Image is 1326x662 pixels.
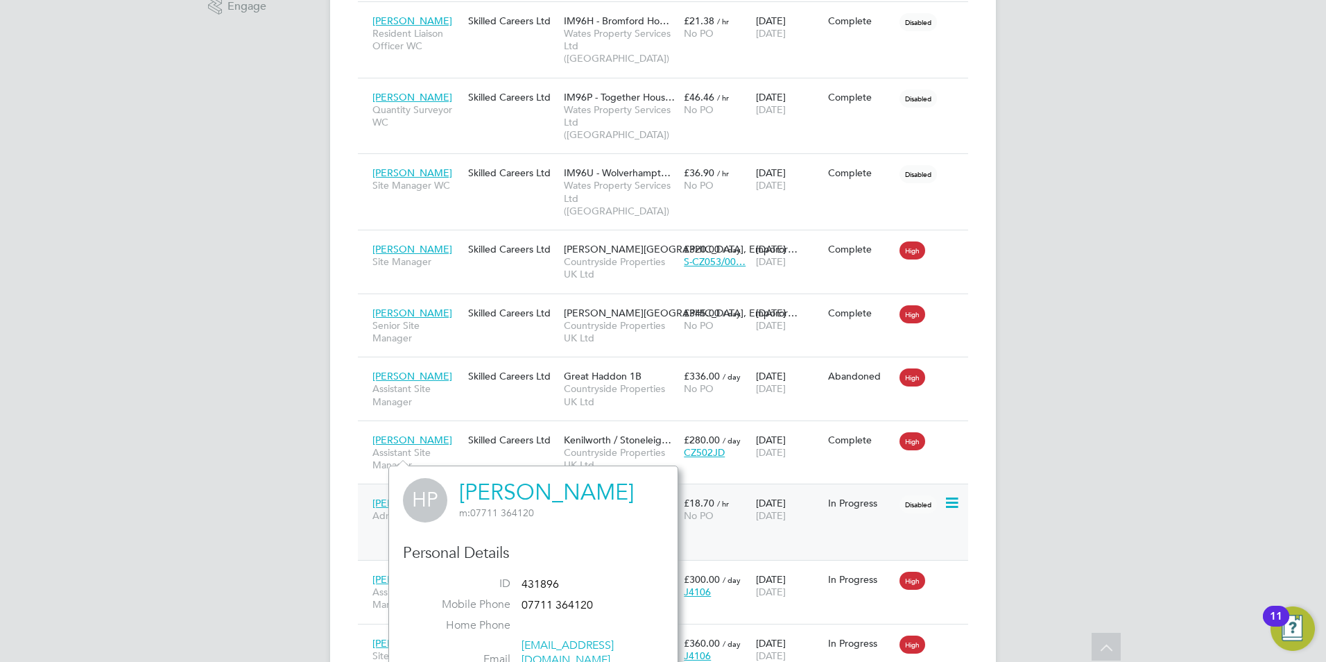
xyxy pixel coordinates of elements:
[369,159,968,171] a: [PERSON_NAME]Site Manager WCSkilled Careers LtdIM96U - Wolverhampt…Wates Property Services Ltd ([...
[723,435,741,445] span: / day
[369,489,968,501] a: [PERSON_NAME]Administrator WCSkilled Careers LtdIM94Y - Internal DecencyWates Property Services L...
[372,446,461,471] span: Assistant Site Manager
[684,167,714,179] span: £36.90
[899,90,937,108] span: Disabled
[372,497,452,509] span: [PERSON_NAME]
[465,84,560,110] div: Skilled Careers Ltd
[756,103,786,116] span: [DATE]
[684,509,714,522] span: No PO
[756,650,786,662] span: [DATE]
[684,382,714,395] span: No PO
[372,650,461,662] span: Site Manager
[465,363,560,389] div: Skilled Careers Ltd
[465,160,560,186] div: Skilled Careers Ltd
[756,255,786,268] span: [DATE]
[899,165,937,183] span: Disabled
[684,637,720,650] span: £360.00
[369,629,968,641] a: [PERSON_NAME]Site ManagerSkilled Careers Ltd[PERSON_NAME]Countryside Properties UK Ltd£360.00 / d...
[828,307,893,319] div: Complete
[372,637,452,650] span: [PERSON_NAME]
[723,638,741,649] span: / day
[723,575,741,585] span: / day
[465,236,560,262] div: Skilled Careers Ltd
[372,167,452,179] span: [PERSON_NAME]
[756,509,786,522] span: [DATE]
[372,586,461,611] span: Assistant Site Manager
[465,300,560,326] div: Skilled Careers Ltd
[465,8,560,34] div: Skilled Careers Ltd
[684,434,720,446] span: £280.00
[828,91,893,103] div: Complete
[828,370,893,382] div: Abandoned
[717,498,729,509] span: / hr
[684,15,714,27] span: £21.38
[828,637,893,650] div: In Progress
[369,299,968,311] a: [PERSON_NAME]Senior Site ManagerSkilled Careers Ltd[PERSON_NAME][GEOGRAPHIC_DATA], Emporor…Countr...
[564,243,798,255] span: [PERSON_NAME][GEOGRAPHIC_DATA], Emporor…
[564,382,677,407] span: Countryside Properties UK Ltd
[899,241,925,260] span: High
[684,307,720,319] span: £345.00
[564,91,675,103] span: IM96P - Together Hous…
[828,167,893,179] div: Complete
[723,371,741,382] span: / day
[717,92,729,103] span: / hr
[752,160,825,198] div: [DATE]
[752,490,825,529] div: [DATE]
[459,479,634,506] a: [PERSON_NAME]
[564,15,669,27] span: IM96H - Bromford Ho…
[684,27,714,40] span: No PO
[372,27,461,52] span: Resident Liaison Officer WC
[684,319,714,332] span: No PO
[564,167,671,179] span: IM96U - Wolverhampt…
[756,27,786,40] span: [DATE]
[752,427,825,466] div: [DATE]
[372,382,461,407] span: Assistant Site Manager
[372,91,452,103] span: [PERSON_NAME]
[369,362,968,374] a: [PERSON_NAME]Assistant Site ManagerSkilled Careers LtdGreat Haddon 1BCountryside Properties UK Lt...
[564,370,642,382] span: Great Haddon 1B
[403,543,664,563] h3: Personal Details
[564,446,677,471] span: Countryside Properties UK Ltd
[828,243,893,255] div: Complete
[899,368,925,387] span: High
[752,8,825,46] div: [DATE]
[756,586,786,598] span: [DATE]
[684,243,720,255] span: £320.00
[752,300,825,339] div: [DATE]
[372,370,452,382] span: [PERSON_NAME]
[369,7,968,19] a: [PERSON_NAME]Resident Liaison Officer WCSkilled Careers LtdIM96H - Bromford Ho…Wates Property Ser...
[756,446,786,459] span: [DATE]
[684,103,714,116] span: No PO
[828,573,893,586] div: In Progress
[899,432,925,450] span: High
[899,305,925,323] span: High
[899,495,937,514] span: Disabled
[752,84,825,123] div: [DATE]
[372,319,461,344] span: Senior Site Manager
[564,179,677,217] span: Wates Property Services Ltd ([GEOGRAPHIC_DATA])
[717,16,729,26] span: / hr
[717,168,729,178] span: / hr
[564,255,677,280] span: Countryside Properties UK Ltd
[465,427,560,453] div: Skilled Careers Ltd
[684,91,714,103] span: £46.46
[372,255,461,268] span: Site Manager
[369,426,968,438] a: [PERSON_NAME]Assistant Site ManagerSkilled Careers LtdKenilworth / Stoneleig…Countryside Properti...
[403,478,447,523] span: HP
[756,319,786,332] span: [DATE]
[756,382,786,395] span: [DATE]
[1270,616,1282,634] div: 11
[369,235,968,247] a: [PERSON_NAME]Site ManagerSkilled Careers Ltd[PERSON_NAME][GEOGRAPHIC_DATA], Emporor…Countryside P...
[684,586,711,598] span: J4106
[369,566,968,577] a: [PERSON_NAME]Assistant Site ManagerSkilled Careers Ltd[PERSON_NAME]Countryside Properties UK Ltd£...
[372,243,452,255] span: [PERSON_NAME]
[564,27,677,65] span: Wates Property Services Ltd ([GEOGRAPHIC_DATA])
[684,650,711,662] span: J4106
[899,13,937,31] span: Disabled
[522,577,559,591] span: 431896
[684,573,720,586] span: £300.00
[459,507,534,519] span: 07711 364120
[372,179,461,192] span: Site Manager WC
[372,103,461,128] span: Quantity Surveyor WC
